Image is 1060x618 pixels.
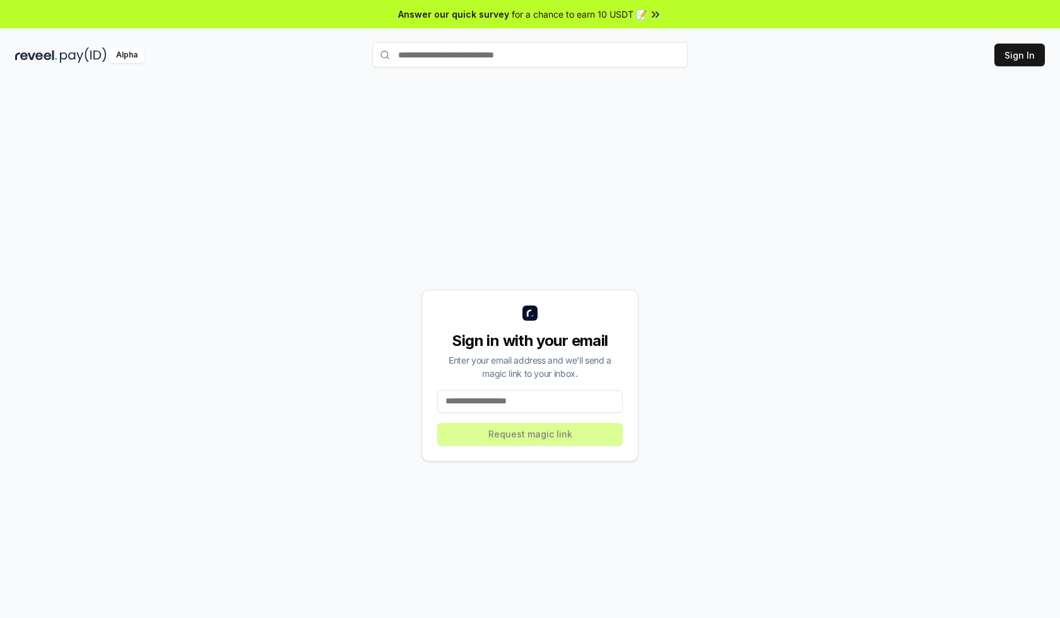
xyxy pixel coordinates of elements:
[994,44,1045,66] button: Sign In
[60,47,107,63] img: pay_id
[512,8,647,21] span: for a chance to earn 10 USDT 📝
[109,47,144,63] div: Alpha
[437,331,623,351] div: Sign in with your email
[437,354,623,380] div: Enter your email address and we’ll send a magic link to your inbox.
[398,8,509,21] span: Answer our quick survey
[522,306,538,321] img: logo_small
[15,47,57,63] img: reveel_dark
